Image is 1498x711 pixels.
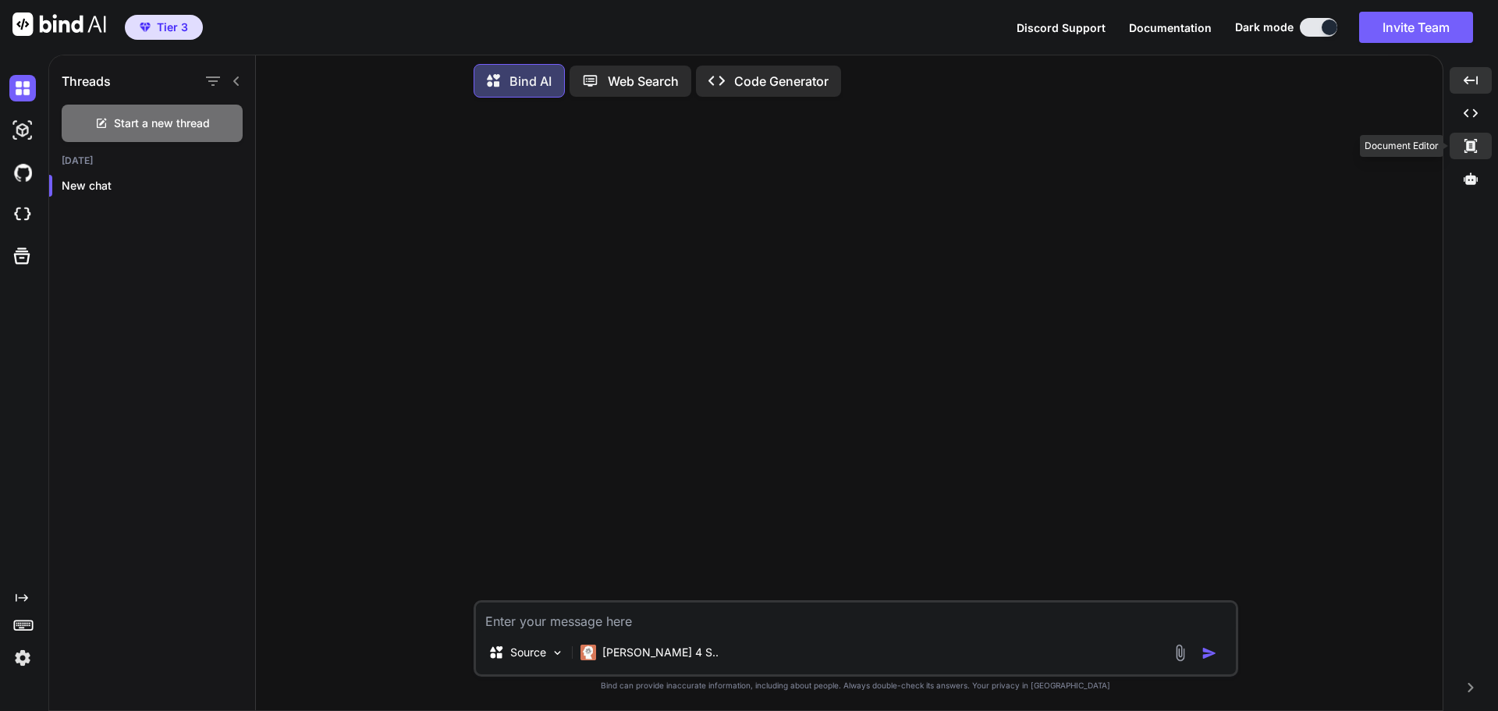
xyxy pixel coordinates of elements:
[114,116,210,131] span: Start a new thread
[1129,21,1212,34] span: Documentation
[474,680,1238,691] p: Bind can provide inaccurate information, including about people. Always double-check its answers....
[9,645,36,671] img: settings
[140,23,151,32] img: premium
[49,155,255,167] h2: [DATE]
[9,159,36,186] img: githubDark
[602,645,719,660] p: [PERSON_NAME] 4 S..
[734,72,829,91] p: Code Generator
[9,117,36,144] img: darkAi-studio
[62,72,111,91] h1: Threads
[1171,644,1189,662] img: attachment
[510,645,546,660] p: Source
[1359,12,1473,43] button: Invite Team
[12,12,106,36] img: Bind AI
[9,75,36,101] img: darkChat
[1360,135,1443,157] div: Document Editor
[1129,20,1212,36] button: Documentation
[9,201,36,228] img: cloudideIcon
[1202,645,1217,661] img: icon
[1017,21,1106,34] span: Discord Support
[1235,20,1294,35] span: Dark mode
[509,72,552,91] p: Bind AI
[580,645,596,660] img: Claude 4 Sonnet
[608,72,679,91] p: Web Search
[62,178,255,194] p: New chat
[157,20,188,35] span: Tier 3
[1017,20,1106,36] button: Discord Support
[551,646,564,659] img: Pick Models
[125,15,203,40] button: premiumTier 3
